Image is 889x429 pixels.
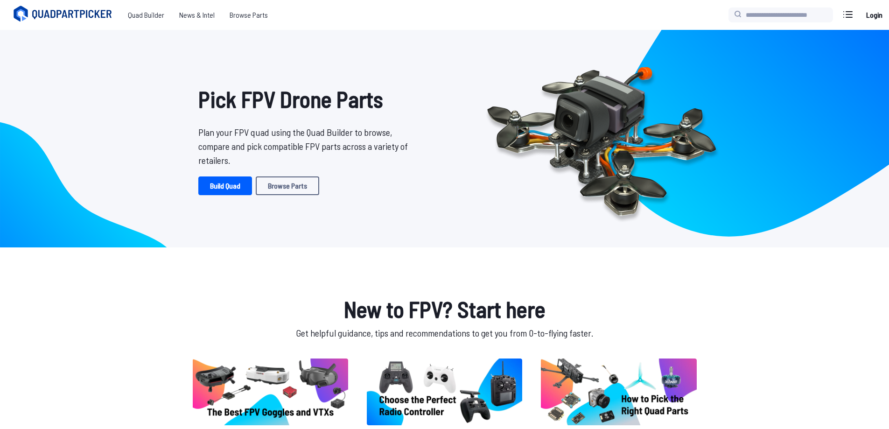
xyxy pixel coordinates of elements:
[198,176,252,195] a: Build Quad
[256,176,319,195] a: Browse Parts
[191,326,699,340] p: Get helpful guidance, tips and recommendations to get you from 0-to-flying faster.
[172,6,222,24] a: News & Intel
[467,45,736,232] img: Quadcopter
[198,82,415,116] h1: Pick FPV Drone Parts
[193,359,348,425] img: image of post
[191,292,699,326] h1: New to FPV? Start here
[198,125,415,167] p: Plan your FPV quad using the Quad Builder to browse, compare and pick compatible FPV parts across...
[863,6,885,24] a: Login
[367,359,522,425] img: image of post
[120,6,172,24] a: Quad Builder
[541,359,696,425] img: image of post
[222,6,275,24] a: Browse Parts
